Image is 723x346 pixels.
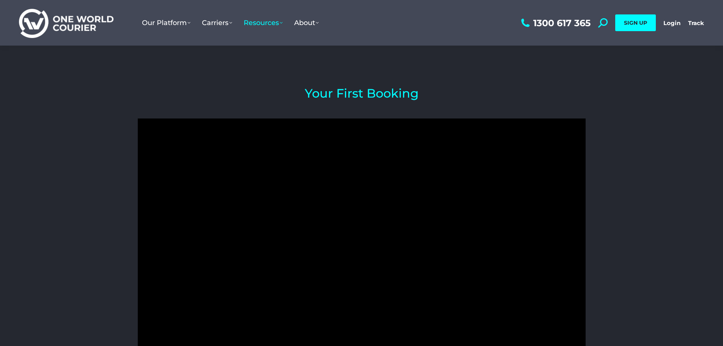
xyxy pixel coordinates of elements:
a: Resources [238,11,288,35]
span: SIGN UP [624,19,647,26]
img: One World Courier [19,8,113,38]
span: Resources [244,19,283,27]
span: Carriers [202,19,232,27]
a: About [288,11,324,35]
a: Carriers [196,11,238,35]
a: 1300 617 365 [519,18,591,28]
span: About [294,19,319,27]
h2: Your First Booking [138,87,586,100]
a: SIGN UP [615,14,656,31]
a: Track [688,19,704,27]
a: Login [663,19,680,27]
a: Our Platform [136,11,196,35]
span: Our Platform [142,19,191,27]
